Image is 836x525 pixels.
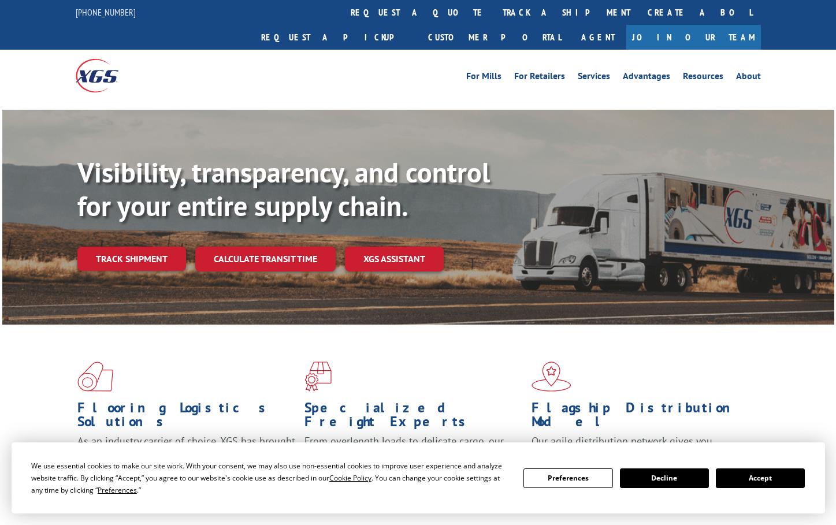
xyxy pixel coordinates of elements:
[623,72,670,84] a: Advantages
[419,25,570,50] a: Customer Portal
[532,434,744,461] span: Our agile distribution network gives you nationwide inventory management on demand.
[620,468,709,488] button: Decline
[77,247,186,271] a: Track shipment
[195,247,336,271] a: Calculate transit time
[77,401,296,434] h1: Flooring Logistics Solutions
[12,442,825,513] div: Cookie Consent Prompt
[532,401,750,434] h1: Flagship Distribution Model
[345,247,444,271] a: XGS ASSISTANT
[716,468,805,488] button: Accept
[76,6,136,18] a: [PHONE_NUMBER]
[31,460,510,496] div: We use essential cookies to make our site work. With your consent, we may also use non-essential ...
[570,25,626,50] a: Agent
[736,72,761,84] a: About
[304,401,523,434] h1: Specialized Freight Experts
[683,72,723,84] a: Resources
[98,485,137,495] span: Preferences
[77,362,113,392] img: xgs-icon-total-supply-chain-intelligence-red
[329,473,371,483] span: Cookie Policy
[304,362,332,392] img: xgs-icon-focused-on-flooring-red
[514,72,565,84] a: For Retailers
[466,72,501,84] a: For Mills
[77,154,490,224] b: Visibility, transparency, and control for your entire supply chain.
[578,72,610,84] a: Services
[77,434,295,475] span: As an industry carrier of choice, XGS has brought innovation and dedication to flooring logistics...
[626,25,761,50] a: Join Our Team
[304,434,523,486] p: From overlength loads to delicate cargo, our experienced staff knows the best way to move your fr...
[252,25,419,50] a: Request a pickup
[532,362,571,392] img: xgs-icon-flagship-distribution-model-red
[523,468,612,488] button: Preferences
